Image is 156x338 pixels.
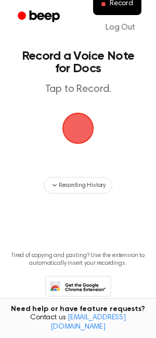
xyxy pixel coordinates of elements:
a: Log Out [95,15,146,40]
p: Tap to Record. [19,83,137,96]
p: Tired of copying and pasting? Use the extension to automatically insert your recordings. [8,252,148,267]
img: Beep Logo [62,113,94,144]
button: Recording History [44,177,112,194]
a: [EMAIL_ADDRESS][DOMAIN_NAME] [50,314,126,331]
a: Beep [10,7,69,27]
span: Contact us [6,314,150,332]
span: Recording History [59,181,106,190]
h1: Record a Voice Note for Docs [19,50,137,75]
